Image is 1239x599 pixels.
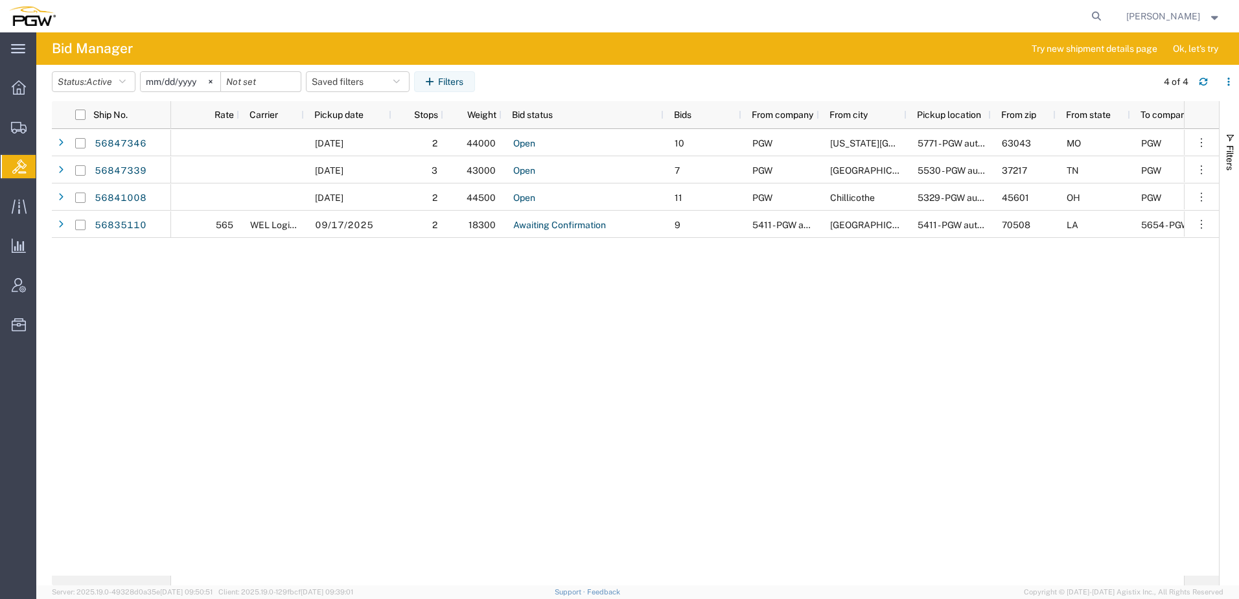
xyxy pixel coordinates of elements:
span: 11 [675,193,682,203]
a: 56847339 [94,161,147,182]
span: 5530 - PGW autoglass - Nashville [918,165,1106,176]
span: PGW [752,138,772,148]
h4: Bid Manager [52,32,133,65]
span: 2 [432,220,437,230]
span: 10 [675,138,684,148]
span: PGW [1141,193,1161,203]
a: Open [513,134,536,154]
span: 5771 - PGW autoglass - St Louis [918,138,1103,148]
a: Support [555,588,587,596]
span: 09/18/2025 [315,165,343,176]
span: OH [1067,193,1080,203]
span: From state [1066,110,1111,120]
span: TN [1067,165,1079,176]
span: From zip [1001,110,1036,120]
button: Status:Active [52,71,135,92]
span: 7 [675,165,680,176]
span: Pickup date [314,110,364,120]
span: Try new shipment details page [1032,42,1157,56]
span: Weight [454,110,496,120]
button: Ok, let's try [1162,38,1229,59]
button: Filters [414,71,475,92]
span: Bid status [512,110,553,120]
span: Maryland Heights [830,138,972,148]
span: Bids [674,110,691,120]
span: LA [1067,220,1078,230]
button: [PERSON_NAME] [1126,8,1222,24]
span: Server: 2025.19.0-49328d0a35e [52,588,213,596]
span: [DATE] 09:39:01 [301,588,353,596]
span: 44500 [467,193,496,203]
a: 56835110 [94,215,147,236]
span: 70508 [1002,220,1030,230]
span: Active [86,76,112,87]
span: Stops [402,110,438,120]
div: 4 of 4 [1164,75,1188,89]
input: Not set [141,72,220,91]
button: Saved filters [306,71,410,92]
span: 565 [216,220,233,230]
span: 5411 - PGW autoglass - Lafayette [752,220,937,230]
span: PGW [752,165,772,176]
span: Lafayette [830,220,923,230]
span: Carrier [249,110,278,120]
span: 09/22/2025 [315,138,343,148]
span: Client: 2025.19.0-129fbcf [218,588,353,596]
a: 56841008 [94,188,147,209]
span: 09/25/2025 [315,193,343,203]
span: 44000 [467,138,496,148]
span: Nashville [830,165,923,176]
span: MO [1067,138,1081,148]
span: 45601 [1002,193,1029,203]
span: 9 [675,220,680,230]
span: Filters [1225,145,1235,170]
span: 3 [432,165,437,176]
a: Open [513,188,536,209]
a: Awaiting Confirmation [513,215,607,236]
span: Chillicothe [830,193,875,203]
span: 43000 [467,165,496,176]
span: PGW [1141,165,1161,176]
span: Amber Hickey [1126,9,1200,23]
span: 2 [432,138,437,148]
span: From company [752,110,813,120]
span: Copyright © [DATE]-[DATE] Agistix Inc., All Rights Reserved [1024,587,1223,598]
input: Not set [221,72,301,91]
span: PGW [752,193,772,203]
span: From city [829,110,868,120]
span: PGW [1141,138,1161,148]
a: Open [513,161,536,182]
a: 56847346 [94,134,147,154]
span: WEL Logistics Inc [250,220,324,230]
span: 37217 [1002,165,1027,176]
a: Feedback [587,588,620,596]
span: 18300 [469,220,496,230]
span: 09/17/2025 [315,220,373,230]
span: [DATE] 09:50:51 [160,588,213,596]
span: Rate [181,110,234,120]
span: 5329 - PGW autoglass - Chillicothe [918,193,1106,203]
span: Ship No. [93,110,128,120]
span: 63043 [1002,138,1031,148]
span: To company [1141,110,1190,120]
span: Pickup location [917,110,981,120]
img: logo [9,6,56,26]
span: 2 [432,193,437,203]
span: 5411 - PGW autoglass - Lafayette [918,220,1102,230]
